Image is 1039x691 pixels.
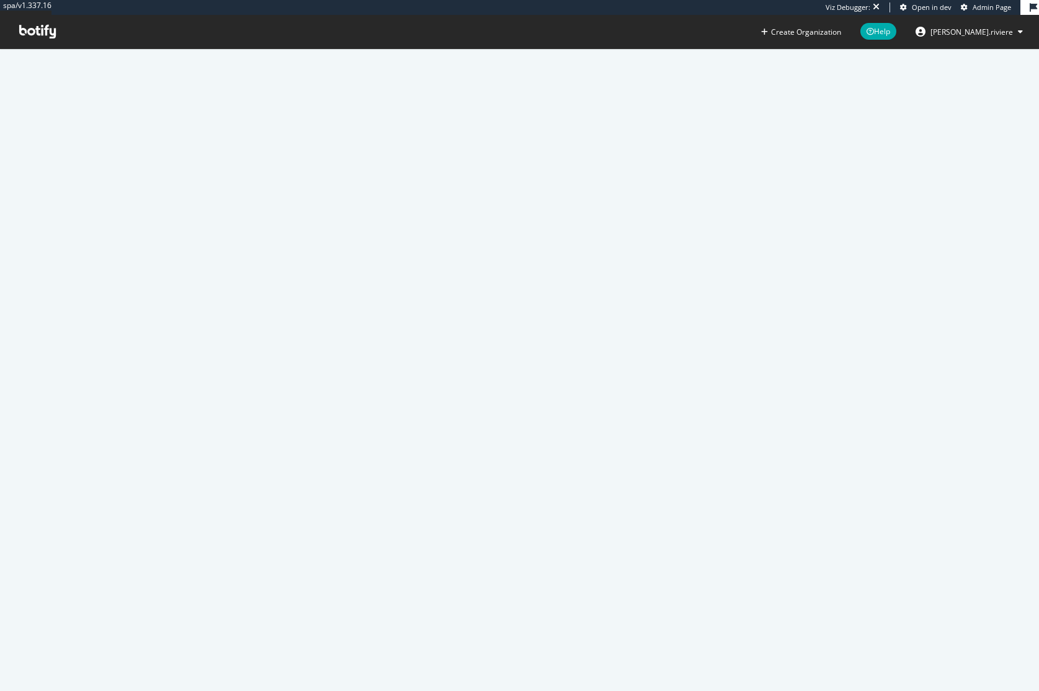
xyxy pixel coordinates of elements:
[930,27,1013,37] span: emmanuel.riviere
[912,2,952,12] span: Open in dev
[760,26,842,38] button: Create Organization
[973,2,1011,12] span: Admin Page
[961,2,1011,12] a: Admin Page
[860,23,896,40] span: Help
[826,2,870,12] div: Viz Debugger:
[906,22,1033,42] button: [PERSON_NAME].riviere
[900,2,952,12] a: Open in dev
